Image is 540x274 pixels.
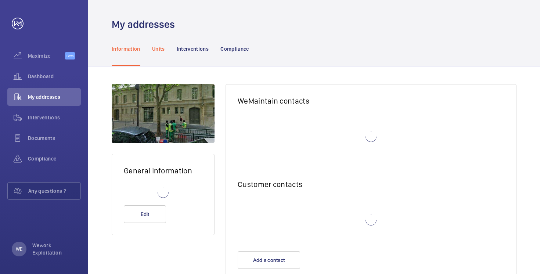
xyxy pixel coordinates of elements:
[32,242,76,256] p: Wework Exploitation
[28,155,81,162] span: Compliance
[124,166,202,175] h2: General information
[28,73,81,80] span: Dashboard
[28,93,81,101] span: My addresses
[238,180,504,189] h2: Customer contacts
[65,52,75,60] span: Beta
[28,187,80,195] span: Any questions ?
[28,134,81,142] span: Documents
[238,251,300,269] button: Add a contact
[16,245,22,253] p: WE
[177,45,209,53] p: Interventions
[112,18,175,31] h1: My addresses
[28,52,65,60] span: Maximize
[124,205,166,223] button: Edit
[152,45,165,53] p: Units
[28,114,81,121] span: Interventions
[220,45,249,53] p: Compliance
[112,45,140,53] p: Information
[238,96,504,105] h2: WeMaintain contacts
